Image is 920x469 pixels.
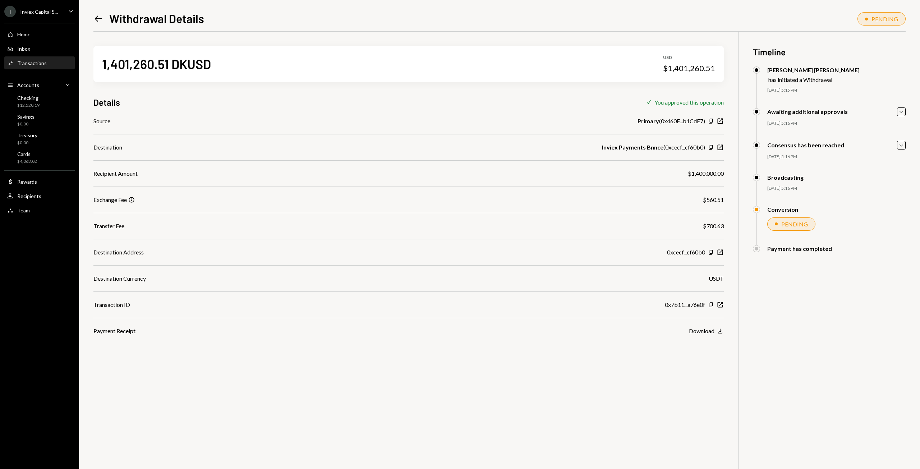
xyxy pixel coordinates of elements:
[93,169,138,178] div: Recipient Amount
[93,143,122,152] div: Destination
[767,174,804,181] div: Broadcasting
[17,60,47,66] div: Transactions
[4,189,75,202] a: Recipients
[93,300,130,309] div: Transaction ID
[689,327,714,334] div: Download
[17,132,37,138] div: Treasury
[767,66,860,73] div: [PERSON_NAME] [PERSON_NAME]
[767,108,848,115] div: Awaiting additional approvals
[767,142,844,148] div: Consensus has been reached
[4,56,75,69] a: Transactions
[703,222,724,230] div: $700.63
[4,28,75,41] a: Home
[871,15,898,22] div: PENDING
[638,117,705,125] div: ( 0x460F...b1CdE7 )
[93,248,144,257] div: Destination Address
[20,9,58,15] div: Inviex Capital S...
[654,99,724,106] div: You approved this operation
[17,121,34,127] div: $0.00
[17,151,37,157] div: Cards
[703,196,724,204] div: $560.51
[93,196,127,204] div: Exchange Fee
[767,154,906,160] div: [DATE] 5:16 PM
[17,102,40,109] div: $12,520.19
[768,76,860,83] div: has initiated a Withdrawal
[93,274,146,283] div: Destination Currency
[4,111,75,129] a: Savings$0.00
[102,56,211,72] div: 1,401,260.51 DKUSD
[17,46,30,52] div: Inbox
[4,93,75,110] a: Checking$12,520.19
[93,117,110,125] div: Source
[17,82,39,88] div: Accounts
[4,6,16,17] div: I
[638,117,659,125] b: Primary
[93,222,124,230] div: Transfer Fee
[767,120,906,127] div: [DATE] 5:16 PM
[663,63,715,73] div: $1,401,260.51
[688,169,724,178] div: $1,400,000.00
[17,31,31,37] div: Home
[4,130,75,147] a: Treasury$0.00
[17,207,30,213] div: Team
[767,185,906,192] div: [DATE] 5:16 PM
[602,143,663,152] b: Inviex Payments Bnnce
[709,274,724,283] div: USDT
[4,204,75,217] a: Team
[17,158,37,165] div: $4,063.02
[4,42,75,55] a: Inbox
[602,143,705,152] div: ( 0xcecf...cf60b0 )
[767,245,832,252] div: Payment has completed
[667,248,705,257] div: 0xcecf...cf60b0
[767,87,906,93] div: [DATE] 5:15 PM
[93,327,135,335] div: Payment Receipt
[4,149,75,166] a: Cards$4,063.02
[109,11,204,26] h1: Withdrawal Details
[17,95,40,101] div: Checking
[4,175,75,188] a: Rewards
[663,55,715,61] div: USD
[93,96,120,108] h3: Details
[753,46,906,58] h3: Timeline
[17,140,37,146] div: $0.00
[17,193,41,199] div: Recipients
[767,206,798,213] div: Conversion
[781,221,808,227] div: PENDING
[17,114,34,120] div: Savings
[689,327,724,335] button: Download
[4,78,75,91] a: Accounts
[17,179,37,185] div: Rewards
[665,300,705,309] div: 0x7b11...a76e0f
